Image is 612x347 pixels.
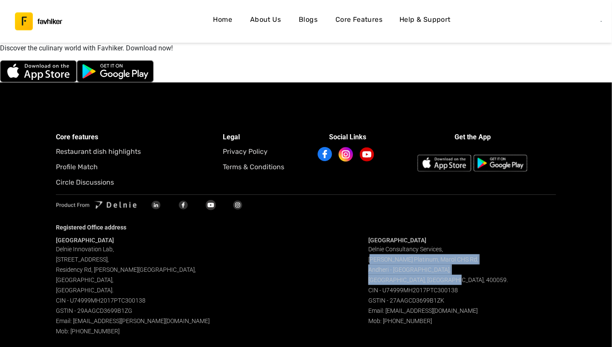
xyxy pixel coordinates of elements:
[306,132,389,143] h4: Social Links
[56,222,556,233] h5: Registered Office address
[209,12,236,31] a: Home
[338,146,354,163] img: Instagram
[399,14,451,25] h4: Help & Support
[143,200,170,209] a: LinkedIn
[417,146,472,180] img: App Store
[335,14,382,25] h4: Core Features
[56,246,210,335] span: Delnie Innovation Lab, [STREET_ADDRESS], Residency Rd, [PERSON_NAME][GEOGRAPHIC_DATA], [GEOGRAPHI...
[473,155,527,172] img: Google Play
[233,200,243,210] img: Instagram
[223,132,306,143] h4: Legal
[56,162,222,173] h5: Profile Match
[206,200,216,210] img: YouTube
[56,146,222,157] h5: Restaurant dish highlights
[223,146,306,157] a: Privacy Policy
[197,200,224,209] a: YouTube
[170,200,197,209] a: Facebook
[224,200,252,209] a: Instagram
[294,12,322,31] a: Blogs
[299,14,318,25] h4: Blogs
[396,12,454,31] button: Help & Support
[384,132,561,143] h3: Get the App
[250,14,281,25] h4: About Us
[77,60,154,82] img: Google Play
[318,147,332,162] img: Facebook
[247,12,284,31] a: About Us
[368,236,556,244] h4: [GEOGRAPHIC_DATA]
[223,162,306,173] h5: Terms & Conditions
[360,147,374,162] img: YouTube
[38,18,62,25] h3: favhiker
[56,200,143,210] img: Delnie
[318,146,335,163] a: Facebook
[332,12,386,31] a: Core Features
[56,132,222,143] h4: Core features
[152,201,160,209] img: LinkedIn
[368,246,508,324] span: Delnie Consultancy Services, [PERSON_NAME] Platinum, Marol CHS Rd, Andheri - [GEOGRAPHIC_DATA], [...
[56,236,243,244] h4: [GEOGRAPHIC_DATA]
[360,146,377,163] a: YouTube
[56,177,222,188] h5: Circle Discussions
[213,14,233,25] h4: Home
[339,146,356,163] a: Instagram
[179,200,188,210] img: Facebook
